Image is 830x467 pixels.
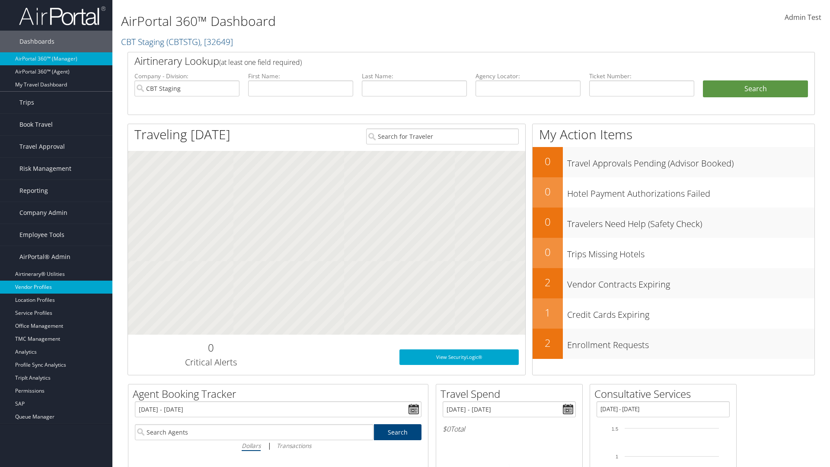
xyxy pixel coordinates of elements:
[533,298,814,329] a: 1Credit Cards Expiring
[133,387,428,401] h2: Agent Booking Tracker
[567,274,814,291] h3: Vendor Contracts Expiring
[19,246,70,268] span: AirPortal® Admin
[374,424,422,440] a: Search
[135,440,421,451] div: |
[533,336,563,350] h2: 2
[248,72,353,80] label: First Name:
[200,36,233,48] span: , [ 32649 ]
[134,125,230,144] h1: Traveling [DATE]
[134,72,239,80] label: Company - Division:
[533,305,563,320] h2: 1
[121,12,588,30] h1: AirPortal 360™ Dashboard
[594,387,736,401] h2: Consultative Services
[19,136,65,157] span: Travel Approval
[533,214,563,229] h2: 0
[135,424,373,440] input: Search Agents
[219,58,302,67] span: (at least one field required)
[19,202,67,224] span: Company Admin
[589,72,694,80] label: Ticket Number:
[567,244,814,260] h3: Trips Missing Hotels
[277,441,311,450] i: Transactions
[134,54,751,68] h2: Airtinerary Lookup
[443,424,576,434] h6: Total
[533,245,563,259] h2: 0
[533,177,814,208] a: 0Hotel Payment Authorizations Failed
[533,184,563,199] h2: 0
[533,208,814,238] a: 0Travelers Need Help (Safety Check)
[19,31,54,52] span: Dashboards
[533,125,814,144] h1: My Action Items
[567,304,814,321] h3: Credit Cards Expiring
[567,335,814,351] h3: Enrollment Requests
[19,6,105,26] img: airportal-logo.png
[242,441,261,450] i: Dollars
[134,340,287,355] h2: 0
[19,158,71,179] span: Risk Management
[19,180,48,202] span: Reporting
[399,349,519,365] a: View SecurityLogic®
[533,268,814,298] a: 2Vendor Contracts Expiring
[134,356,287,368] h3: Critical Alerts
[441,387,582,401] h2: Travel Spend
[443,424,450,434] span: $0
[567,183,814,200] h3: Hotel Payment Authorizations Failed
[533,275,563,290] h2: 2
[533,238,814,268] a: 0Trips Missing Hotels
[19,92,34,113] span: Trips
[366,128,519,144] input: Search for Traveler
[612,426,618,432] tspan: 1.5
[785,13,821,22] span: Admin Test
[616,454,618,459] tspan: 1
[703,80,808,98] button: Search
[785,4,821,31] a: Admin Test
[19,224,64,246] span: Employee Tools
[533,154,563,169] h2: 0
[567,214,814,230] h3: Travelers Need Help (Safety Check)
[362,72,467,80] label: Last Name:
[19,114,53,135] span: Book Travel
[533,147,814,177] a: 0Travel Approvals Pending (Advisor Booked)
[476,72,581,80] label: Agency Locator:
[567,153,814,170] h3: Travel Approvals Pending (Advisor Booked)
[533,329,814,359] a: 2Enrollment Requests
[121,36,233,48] a: CBT Staging
[166,36,200,48] span: ( CBTSTG )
